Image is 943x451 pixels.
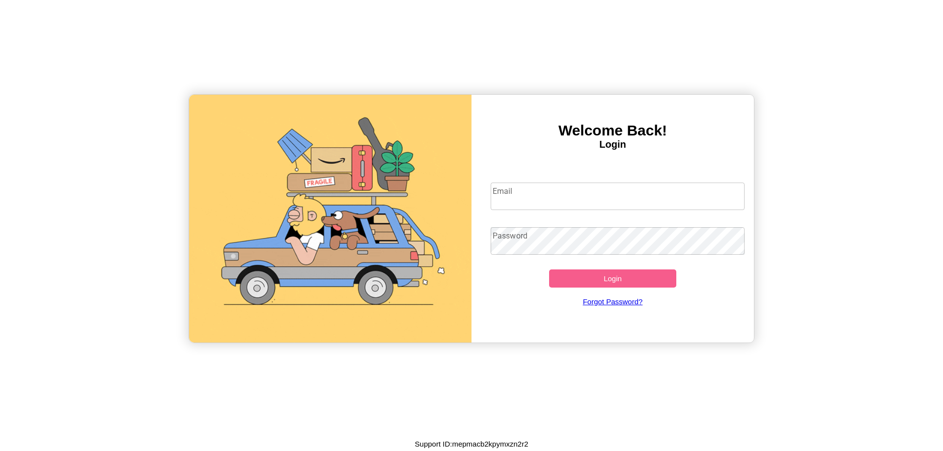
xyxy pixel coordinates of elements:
[189,95,471,343] img: gif
[471,122,754,139] h3: Welcome Back!
[486,288,740,316] a: Forgot Password?
[549,269,676,288] button: Login
[415,437,528,451] p: Support ID: mepmacb2kpymxzn2r2
[471,139,754,150] h4: Login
